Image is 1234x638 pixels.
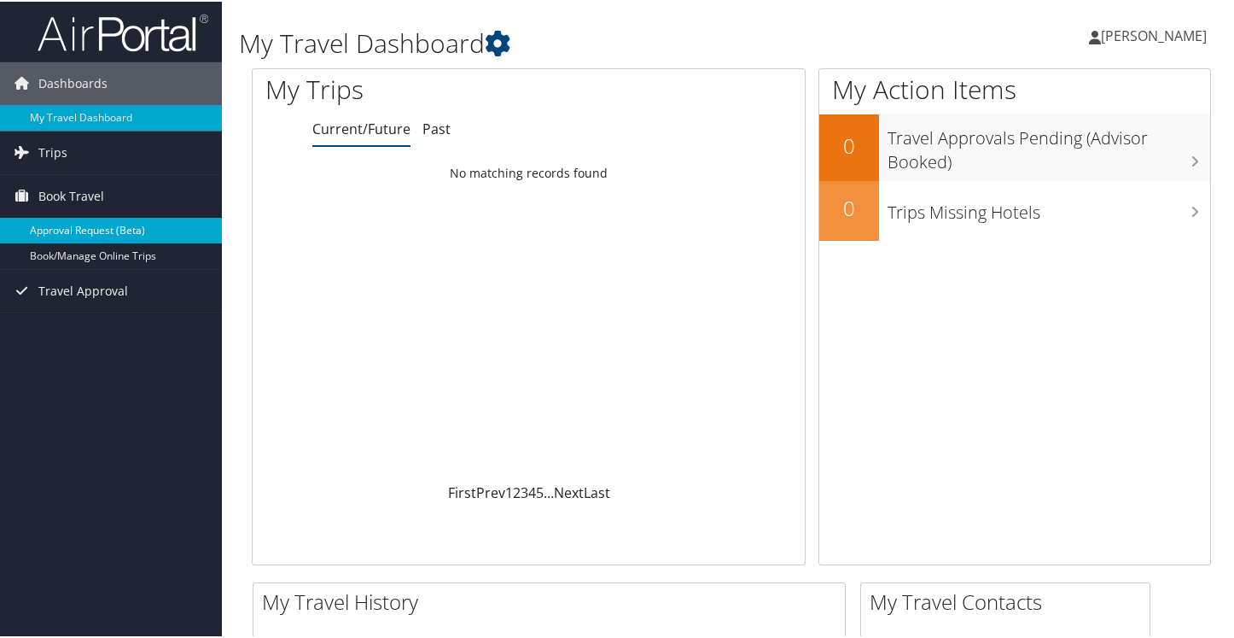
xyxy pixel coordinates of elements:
span: … [544,482,554,500]
a: 0Travel Approvals Pending (Advisor Booked) [819,113,1210,179]
a: Current/Future [312,118,410,137]
a: 4 [528,482,536,500]
a: Prev [476,482,505,500]
h2: 0 [819,130,879,159]
a: 0Trips Missing Hotels [819,179,1210,239]
h2: My Travel Contacts [870,586,1150,615]
span: Trips [38,130,67,173]
a: 1 [505,482,513,500]
a: 3 [521,482,528,500]
h1: My Trips [265,70,562,106]
a: Next [554,482,584,500]
a: [PERSON_NAME] [1089,9,1224,60]
td: No matching records found [253,156,805,187]
span: Dashboards [38,61,108,103]
span: Travel Approval [38,268,128,311]
span: Book Travel [38,173,104,216]
h3: Trips Missing Hotels [888,190,1210,223]
a: Past [422,118,451,137]
a: 2 [513,482,521,500]
h2: My Travel History [262,586,845,615]
span: [PERSON_NAME] [1101,25,1207,44]
h1: My Travel Dashboard [239,24,895,60]
h3: Travel Approvals Pending (Advisor Booked) [888,116,1210,173]
a: 5 [536,482,544,500]
a: First [448,482,476,500]
img: airportal-logo.png [38,11,208,51]
h1: My Action Items [819,70,1210,106]
h2: 0 [819,192,879,221]
a: Last [584,482,610,500]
